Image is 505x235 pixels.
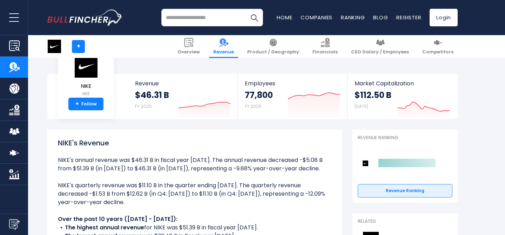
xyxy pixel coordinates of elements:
[245,80,340,87] span: Employees
[355,80,450,87] span: Market Capitalization
[58,181,331,207] li: NIKE's quarterly revenue was $11.10 B in the quarter ending [DATE]. The quarterly revenue decreas...
[135,80,231,87] span: Revenue
[238,74,347,119] a: Employees 77,800 FY 2025
[58,138,331,148] h1: NIKE's Revenue
[65,223,144,231] b: The highest annual revenue
[301,14,332,21] a: Companies
[173,35,204,58] a: Overview
[58,215,177,223] b: Over the past 10 years ([DATE] - [DATE]):
[245,90,273,100] strong: 77,800
[347,35,413,58] a: CEO Salary / Employees
[245,9,263,26] button: Search
[358,184,452,197] a: Revenue Ranking
[72,40,85,53] a: +
[68,98,103,110] a: +Follow
[128,74,238,119] a: Revenue $46.31 B FY 2025
[341,14,365,21] a: Ranking
[245,103,262,109] small: FY 2025
[351,49,409,55] span: CEO Salary / Employees
[358,218,452,224] p: Related
[308,35,342,58] a: Financials
[348,74,457,119] a: Market Capitalization $112.50 B [DATE]
[373,14,388,21] a: Blog
[361,159,370,168] img: NIKE competitors logo
[74,54,98,78] img: NKE logo
[209,35,238,58] a: Revenue
[58,156,331,173] li: NIKE's annual revenue was $46.31 B in fiscal year [DATE]. The annual revenue decreased -$5.08 B f...
[358,135,452,141] p: Revenue Ranking
[247,49,299,55] span: Product / Geography
[312,49,338,55] span: Financials
[47,9,123,26] a: Go to homepage
[74,83,98,89] span: NIKE
[355,90,391,100] strong: $112.50 B
[48,40,61,53] img: NKE logo
[418,35,458,58] a: Competitors
[47,9,123,26] img: bullfincher logo
[135,103,152,109] small: FY 2025
[177,49,200,55] span: Overview
[213,49,234,55] span: Revenue
[422,49,453,55] span: Competitors
[277,14,292,21] a: Home
[74,91,98,97] small: NKE
[243,35,303,58] a: Product / Geography
[75,101,79,107] strong: +
[396,14,421,21] a: Register
[430,9,458,26] a: Login
[73,54,99,98] a: NIKE NKE
[58,223,331,232] li: for NIKE was $51.39 B in fiscal year [DATE].
[135,90,169,100] strong: $46.31 B
[355,103,368,109] small: [DATE]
